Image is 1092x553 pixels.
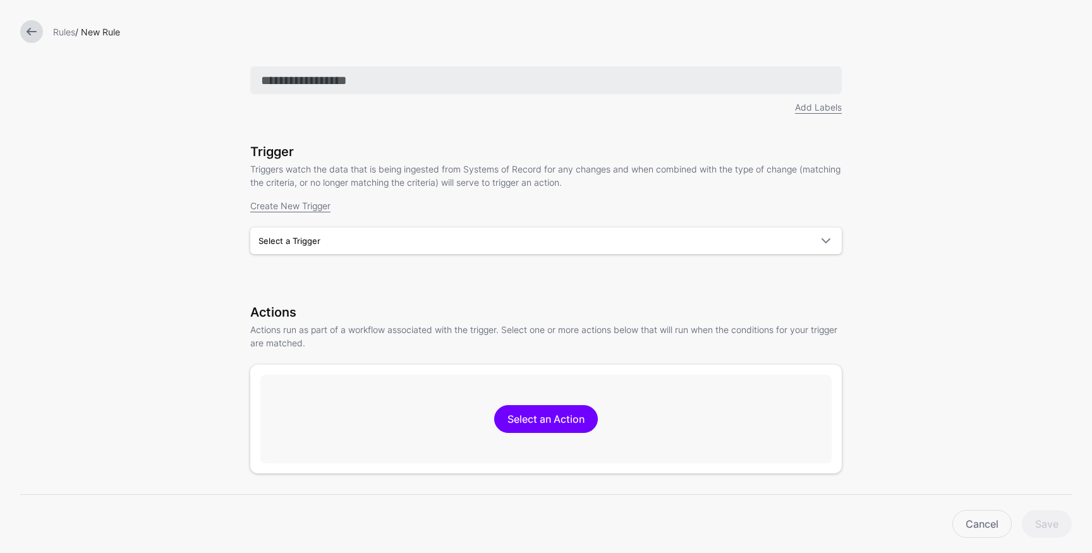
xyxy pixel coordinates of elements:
h3: Trigger [250,144,842,159]
a: Cancel [952,510,1012,538]
a: Rules [53,27,75,37]
p: Actions run as part of a workflow associated with the trigger. Select one or more actions below t... [250,323,842,349]
div: / New Rule [48,25,1077,39]
a: Add Labels [795,102,842,112]
a: Select an Action [494,405,598,433]
p: Triggers watch the data that is being ingested from Systems of Record for any changes and when co... [250,162,842,189]
h3: Actions [250,305,842,320]
span: Select a Trigger [258,236,320,246]
a: Create New Trigger [250,200,331,211]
